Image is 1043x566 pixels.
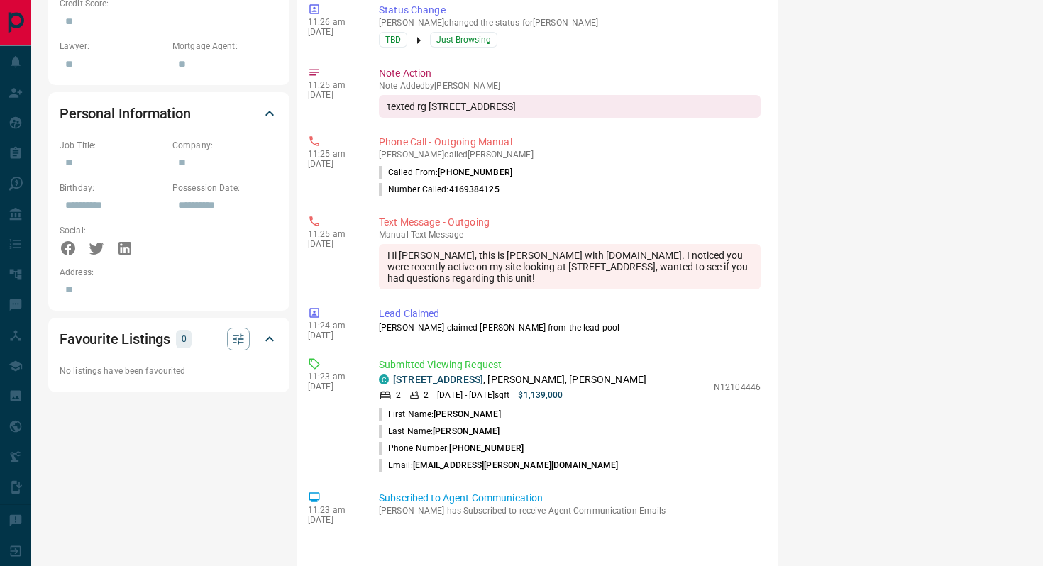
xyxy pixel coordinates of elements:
div: Hi [PERSON_NAME], this is [PERSON_NAME] with [DOMAIN_NAME]. I noticed you were recently active on... [379,244,761,289]
p: [PERSON_NAME] claimed [PERSON_NAME] from the lead pool [379,321,761,334]
p: 11:25 am [308,149,358,159]
p: 11:23 am [308,505,358,515]
p: Subscribed to Agent Communication [379,491,761,506]
p: Note Added by [PERSON_NAME] [379,81,761,91]
span: [PERSON_NAME] [434,409,500,419]
p: [DATE] [308,90,358,100]
p: Text Message - Outgoing [379,215,761,230]
p: Note Action [379,66,761,81]
p: [DATE] [308,382,358,392]
p: Address: [60,266,278,279]
div: condos.ca [379,374,389,384]
div: texted rg [STREET_ADDRESS] [379,95,761,118]
p: , [PERSON_NAME], [PERSON_NAME] [393,372,646,387]
p: Submitted Viewing Request [379,357,761,372]
p: Mortgage Agent: [172,40,278,52]
p: [DATE] - [DATE] sqft [437,389,509,401]
p: $1,139,000 [518,389,563,401]
p: No listings have been favourited [60,365,278,377]
p: Status Change [379,3,761,18]
span: [EMAIL_ADDRESS][PERSON_NAME][DOMAIN_NAME] [413,460,619,470]
p: [DATE] [308,239,358,249]
p: 11:26 am [308,17,358,27]
p: Job Title: [60,139,165,152]
p: Birthday: [60,182,165,194]
p: Phone Number: [379,442,524,455]
p: Text Message [379,230,761,240]
span: [PERSON_NAME] [433,426,500,436]
p: Company: [172,139,278,152]
span: 4169384125 [449,184,500,194]
p: 11:24 am [308,321,358,331]
div: Favourite Listings0 [60,322,278,356]
span: TBD [385,33,401,47]
p: 11:25 am [308,80,358,90]
p: Social: [60,224,165,237]
p: N12104446 [714,381,761,394]
p: First Name: [379,408,501,421]
span: [PHONE_NUMBER] [438,167,512,177]
p: Email: [379,459,618,472]
p: [DATE] [308,27,358,37]
p: Lawyer: [60,40,165,52]
a: [STREET_ADDRESS] [393,374,483,385]
p: [DATE] [308,159,358,169]
span: manual [379,230,409,240]
p: 11:25 am [308,229,358,239]
span: [PHONE_NUMBER] [449,443,524,453]
p: [DATE] [308,331,358,340]
div: Personal Information [60,96,278,131]
p: [DATE] [308,515,358,525]
p: Possession Date: [172,182,278,194]
p: Number Called: [379,183,500,196]
p: 2 [396,389,401,401]
span: Just Browsing [436,33,491,47]
p: [PERSON_NAME] changed the status for [PERSON_NAME] [379,18,761,28]
p: Last Name: [379,425,500,438]
p: Called From: [379,166,512,179]
p: 2 [424,389,429,401]
h2: Favourite Listings [60,328,170,350]
h2: Personal Information [60,102,191,125]
p: [PERSON_NAME] has Subscribed to receive Agent Communication Emails [379,506,761,516]
p: Lead Claimed [379,306,761,321]
p: [PERSON_NAME] called [PERSON_NAME] [379,150,761,160]
p: 0 [180,331,187,347]
p: 11:23 am [308,372,358,382]
p: Phone Call - Outgoing Manual [379,135,761,150]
